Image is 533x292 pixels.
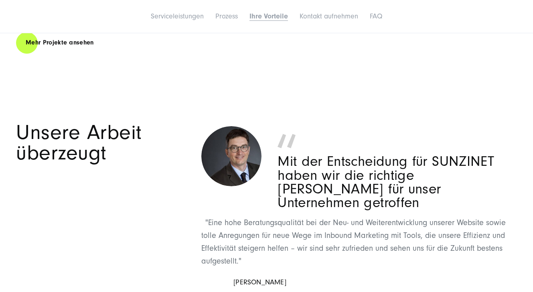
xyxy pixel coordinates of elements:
[16,31,103,54] a: Mehr Projekte ansehen
[278,155,517,209] p: Mit der Entscheidung für SUNZINET haben wir die richtige [PERSON_NAME] für unser Unternehmen getr...
[201,126,261,186] img: Dietmar-Bernstein-Unger
[370,12,382,20] a: FAQ
[300,12,358,20] a: Kontakt aufnehmen
[201,216,517,268] p: "Eine hohe Beratungsqualität bei der Neu- und Weiterentwicklung unserer Website sowie tolle Anreg...
[16,123,191,163] h3: Unsere Arbeit überzeugt
[233,277,329,288] span: [PERSON_NAME]
[249,12,288,20] a: Ihre Vorteile
[151,12,204,20] a: Serviceleistungen
[215,12,238,20] a: Prozess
